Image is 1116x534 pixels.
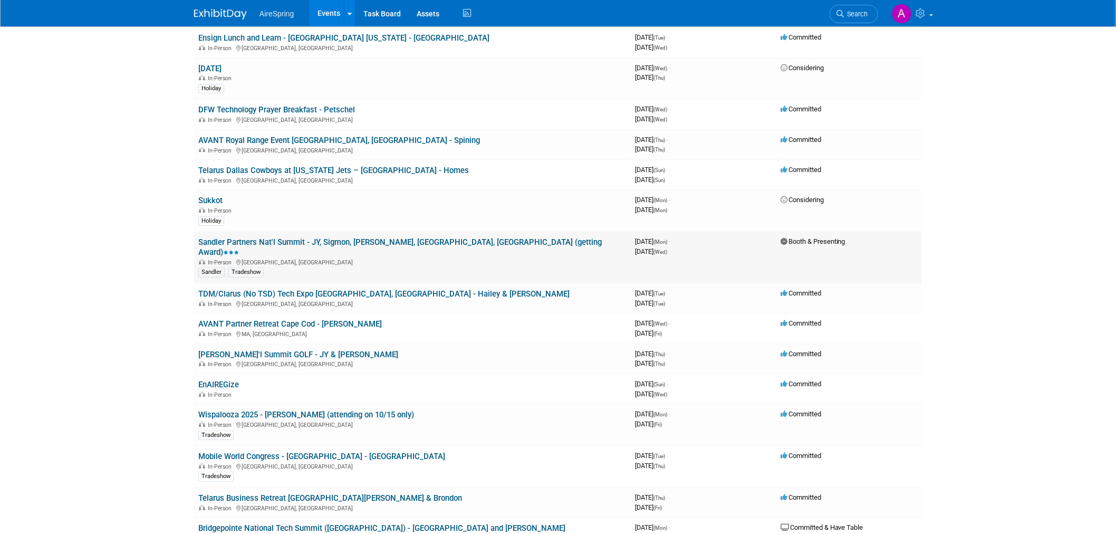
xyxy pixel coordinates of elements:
span: In-Person [208,75,235,82]
a: Sukkot [198,196,223,205]
span: (Tue) [653,453,665,459]
span: (Wed) [653,117,667,122]
img: In-Person Event [199,505,205,510]
span: In-Person [208,259,235,266]
span: - [669,237,670,245]
span: Committed [781,493,821,501]
span: (Mon) [653,412,667,417]
span: Committed [781,136,821,144]
img: In-Person Event [199,117,205,122]
span: (Thu) [653,137,665,143]
a: TDM/Clarus (No TSD) Tech Expo [GEOGRAPHIC_DATA], [GEOGRAPHIC_DATA] - Hailey & [PERSON_NAME] [198,289,570,299]
img: ExhibitDay [194,9,247,20]
span: (Tue) [653,35,665,41]
span: - [669,319,670,327]
span: - [669,196,670,204]
span: Committed [781,289,821,297]
img: In-Person Event [199,259,205,264]
span: [DATE] [635,43,667,51]
div: [GEOGRAPHIC_DATA], [GEOGRAPHIC_DATA] [198,420,627,428]
div: Holiday [198,84,224,93]
span: In-Person [208,361,235,368]
span: - [667,452,668,460]
span: In-Person [208,177,235,184]
span: (Wed) [653,321,667,327]
img: Aila Ortiaga [892,4,912,24]
a: Sandler Partners Nat'l Summit - JY, Sigmon, [PERSON_NAME], [GEOGRAPHIC_DATA], [GEOGRAPHIC_DATA] (... [198,237,602,257]
span: (Tue) [653,291,665,297]
div: [GEOGRAPHIC_DATA], [GEOGRAPHIC_DATA] [198,258,627,266]
span: [DATE] [635,196,670,204]
img: In-Person Event [199,331,205,336]
span: (Mon) [653,525,667,531]
img: In-Person Event [199,361,205,366]
a: AVANT Partner Retreat Cape Cod - [PERSON_NAME] [198,319,382,329]
span: - [669,64,670,72]
span: [DATE] [635,350,668,358]
img: In-Person Event [199,301,205,306]
div: [GEOGRAPHIC_DATA], [GEOGRAPHIC_DATA] [198,43,627,52]
span: - [669,523,670,531]
span: [DATE] [635,329,662,337]
span: (Wed) [653,45,667,51]
span: Committed [781,410,821,418]
span: Booth & Presenting [781,237,845,245]
span: Committed [781,452,821,460]
span: [DATE] [635,166,668,174]
span: Committed [781,33,821,41]
span: [DATE] [635,136,668,144]
span: - [667,166,668,174]
div: [GEOGRAPHIC_DATA], [GEOGRAPHIC_DATA] [198,115,627,123]
img: In-Person Event [199,463,205,469]
div: [GEOGRAPHIC_DATA], [GEOGRAPHIC_DATA] [198,146,627,154]
div: [GEOGRAPHIC_DATA], [GEOGRAPHIC_DATA] [198,359,627,368]
a: EnAIREGize [198,380,239,389]
span: (Mon) [653,197,667,203]
a: Ensign Lunch and Learn - [GEOGRAPHIC_DATA] [US_STATE] - [GEOGRAPHIC_DATA] [198,33,489,43]
span: (Thu) [653,147,665,152]
span: In-Person [208,147,235,154]
span: [DATE] [635,115,667,123]
span: [DATE] [635,73,665,81]
span: (Sun) [653,167,665,173]
span: In-Person [208,45,235,52]
span: - [667,289,668,297]
span: (Fri) [653,505,662,511]
div: Tradeshow [228,268,264,277]
img: In-Person Event [199,75,205,80]
div: [GEOGRAPHIC_DATA], [GEOGRAPHIC_DATA] [198,299,627,308]
span: In-Person [208,207,235,214]
span: (Wed) [653,107,667,112]
a: AVANT Royal Range Event [GEOGRAPHIC_DATA], [GEOGRAPHIC_DATA] - Spining [198,136,480,145]
span: (Wed) [653,392,667,397]
span: [DATE] [635,493,668,501]
span: (Sun) [653,382,665,387]
span: [DATE] [635,105,670,113]
span: Considering [781,196,824,204]
span: [DATE] [635,247,667,255]
span: [DATE] [635,462,665,470]
span: [DATE] [635,359,665,367]
span: In-Person [208,463,235,470]
span: [DATE] [635,390,667,398]
span: (Sun) [653,177,665,183]
span: - [667,350,668,358]
span: [DATE] [635,380,668,388]
span: (Tue) [653,301,665,307]
div: Holiday [198,216,224,226]
span: [DATE] [635,452,668,460]
a: Telarus Business Retreat [GEOGRAPHIC_DATA][PERSON_NAME] & Brondon [198,493,462,503]
span: [DATE] [635,420,662,428]
a: Search [830,5,878,23]
span: Committed & Have Table [781,523,863,531]
div: [GEOGRAPHIC_DATA], [GEOGRAPHIC_DATA] [198,462,627,470]
span: (Wed) [653,65,667,71]
span: [DATE] [635,237,670,245]
span: (Thu) [653,361,665,367]
span: [DATE] [635,145,665,153]
span: In-Person [208,331,235,338]
div: [GEOGRAPHIC_DATA], [GEOGRAPHIC_DATA] [198,503,627,512]
span: In-Person [208,505,235,512]
a: [PERSON_NAME]'l Summit GOLF - JY & [PERSON_NAME] [198,350,398,359]
span: - [669,105,670,113]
